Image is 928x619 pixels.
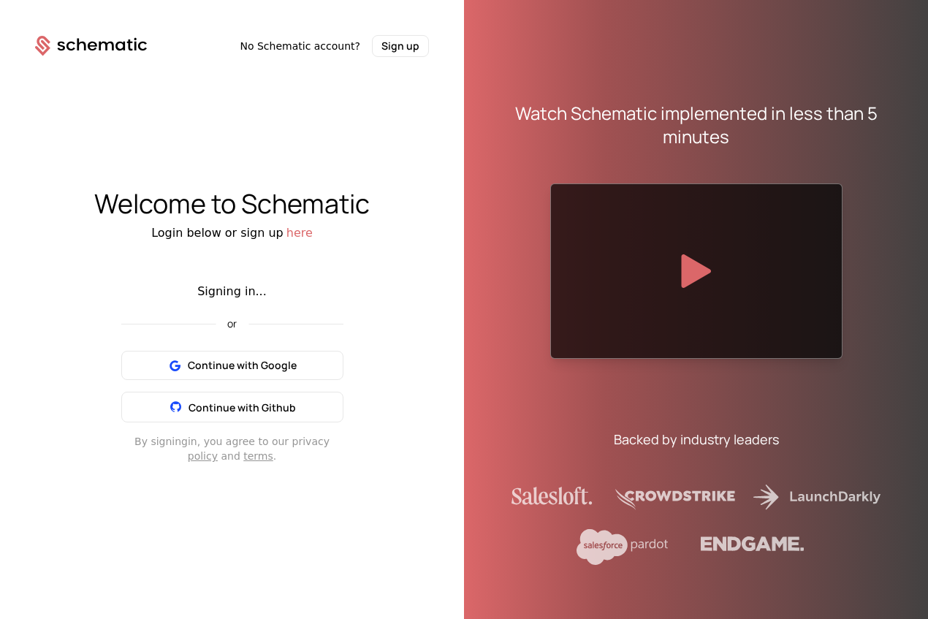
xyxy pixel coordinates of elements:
button: Sign up [372,35,429,57]
div: By signing in , you agree to our privacy and . [121,434,343,463]
button: Continue with Google [121,351,343,380]
div: Backed by industry leaders [614,429,779,449]
span: or [216,319,248,329]
a: terms [243,450,273,462]
span: Continue with Google [188,358,297,373]
span: Continue with Github [189,400,296,414]
div: Signing in... [121,283,343,300]
span: No Schematic account? [240,39,360,53]
div: Watch Schematic implemented in less than 5 minutes [499,102,893,148]
button: here [286,224,313,242]
button: Continue with Github [121,392,343,422]
a: policy [188,450,218,462]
